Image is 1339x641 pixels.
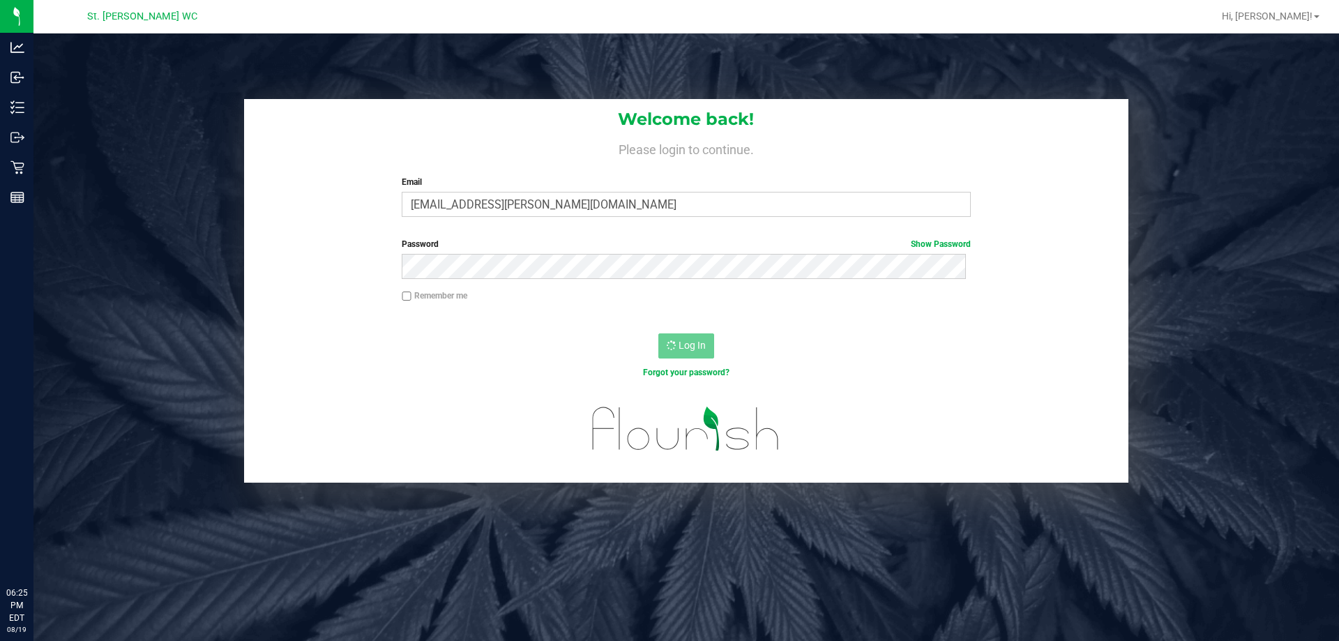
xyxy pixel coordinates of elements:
[911,239,971,249] a: Show Password
[575,393,796,465] img: flourish_logo.svg
[402,292,411,301] input: Remember me
[1222,10,1312,22] span: Hi, [PERSON_NAME]!
[6,624,27,635] p: 08/19
[10,160,24,174] inline-svg: Retail
[6,587,27,624] p: 06:25 PM EDT
[402,239,439,249] span: Password
[10,190,24,204] inline-svg: Reports
[679,340,706,351] span: Log In
[10,40,24,54] inline-svg: Analytics
[244,110,1128,128] h1: Welcome back!
[10,70,24,84] inline-svg: Inbound
[10,100,24,114] inline-svg: Inventory
[244,139,1128,156] h4: Please login to continue.
[643,368,729,377] a: Forgot your password?
[402,289,467,302] label: Remember me
[10,130,24,144] inline-svg: Outbound
[402,176,970,188] label: Email
[658,333,714,359] button: Log In
[87,10,197,22] span: St. [PERSON_NAME] WC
